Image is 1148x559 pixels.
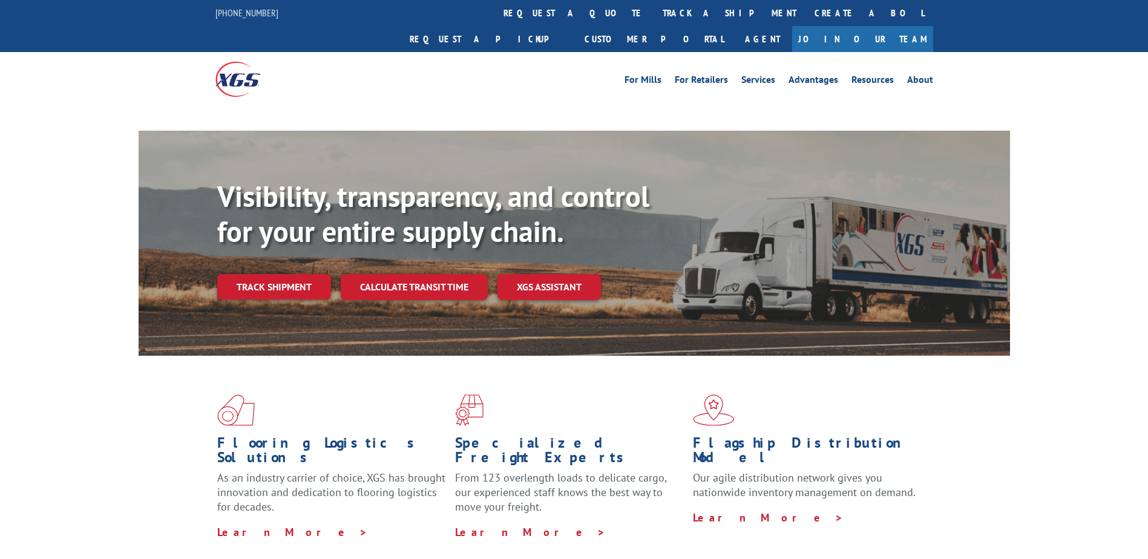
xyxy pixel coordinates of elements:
[789,75,838,88] a: Advantages
[497,274,601,300] a: XGS ASSISTANT
[455,471,684,525] p: From 123 overlength loads to delicate cargo, our experienced staff knows the best way to move you...
[741,75,775,88] a: Services
[217,274,331,299] a: Track shipment
[401,26,576,52] a: Request a pickup
[455,394,484,426] img: xgs-icon-focused-on-flooring-red
[907,75,933,88] a: About
[675,75,728,88] a: For Retailers
[217,436,446,471] h1: Flooring Logistics Solutions
[625,75,661,88] a: For Mills
[693,471,916,499] span: Our agile distribution network gives you nationwide inventory management on demand.
[733,26,792,52] a: Agent
[215,7,278,19] a: [PHONE_NUMBER]
[851,75,894,88] a: Resources
[455,525,606,539] a: Learn More >
[576,26,733,52] a: Customer Portal
[693,511,844,525] a: Learn More >
[693,394,735,426] img: xgs-icon-flagship-distribution-model-red
[217,525,368,539] a: Learn More >
[693,436,922,471] h1: Flagship Distribution Model
[341,274,488,300] a: Calculate transit time
[792,26,933,52] a: Join Our Team
[455,436,684,471] h1: Specialized Freight Experts
[217,471,445,514] span: As an industry carrier of choice, XGS has brought innovation and dedication to flooring logistics...
[217,177,649,250] b: Visibility, transparency, and control for your entire supply chain.
[217,394,255,426] img: xgs-icon-total-supply-chain-intelligence-red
